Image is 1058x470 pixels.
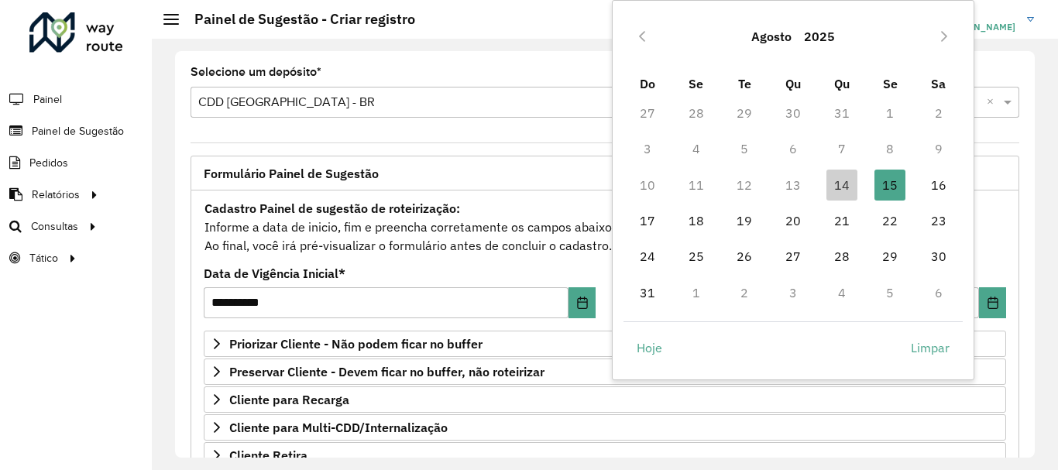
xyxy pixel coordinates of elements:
[623,332,675,363] button: Hoje
[729,205,760,236] span: 19
[769,238,818,274] td: 27
[874,170,905,201] span: 15
[720,131,769,166] td: 5
[681,205,712,236] span: 18
[915,167,964,203] td: 16
[915,203,964,238] td: 23
[866,275,915,310] td: 5
[923,205,954,236] span: 23
[229,449,307,461] span: Cliente Retira
[817,167,866,203] td: 14
[623,95,672,131] td: 27
[817,95,866,131] td: 31
[866,203,915,238] td: 22
[623,238,672,274] td: 24
[229,421,448,434] span: Cliente para Multi-CDD/Internalização
[769,131,818,166] td: 6
[31,218,78,235] span: Consultas
[923,241,954,272] span: 30
[817,203,866,238] td: 21
[915,131,964,166] td: 9
[204,264,345,283] label: Data de Vigência Inicial
[637,338,662,357] span: Hoje
[623,167,672,203] td: 10
[769,275,818,310] td: 3
[932,24,957,49] button: Next Month
[204,201,460,216] strong: Cadastro Painel de sugestão de roteirização:
[204,359,1006,385] a: Preservar Cliente - Devem ficar no buffer, não roteirizar
[874,241,905,272] span: 29
[720,167,769,203] td: 12
[623,203,672,238] td: 17
[229,393,349,406] span: Cliente para Recarga
[729,241,760,272] span: 26
[204,198,1006,256] div: Informe a data de inicio, fim e preencha corretamente os campos abaixo. Ao final, você irá pré-vi...
[632,241,663,272] span: 24
[915,275,964,310] td: 6
[883,76,898,91] span: Se
[866,167,915,203] td: 15
[778,241,809,272] span: 27
[623,275,672,310] td: 31
[915,238,964,274] td: 30
[33,91,62,108] span: Painel
[672,203,720,238] td: 18
[769,167,818,203] td: 13
[769,95,818,131] td: 30
[623,131,672,166] td: 3
[204,442,1006,468] a: Cliente Retira
[204,167,379,180] span: Formulário Painel de Sugestão
[817,131,866,166] td: 7
[866,95,915,131] td: 1
[866,238,915,274] td: 29
[834,76,850,91] span: Qu
[179,11,415,28] h2: Painel de Sugestão - Criar registro
[898,332,963,363] button: Limpar
[778,205,809,236] span: 20
[672,167,720,203] td: 11
[29,155,68,171] span: Pedidos
[191,63,321,81] label: Selecione um depósito
[817,275,866,310] td: 4
[911,338,950,357] span: Limpar
[689,76,703,91] span: Se
[569,287,596,318] button: Choose Date
[720,95,769,131] td: 29
[229,365,544,378] span: Preservar Cliente - Devem ficar no buffer, não roteirizar
[874,205,905,236] span: 22
[672,95,720,131] td: 28
[826,241,857,272] span: 28
[672,238,720,274] td: 25
[720,275,769,310] td: 2
[987,93,1000,111] span: Clear all
[817,238,866,274] td: 28
[32,187,80,203] span: Relatórios
[630,24,654,49] button: Previous Month
[29,250,58,266] span: Tático
[866,131,915,166] td: 8
[229,338,483,350] span: Priorizar Cliente - Não podem ficar no buffer
[204,386,1006,413] a: Cliente para Recarga
[32,123,124,139] span: Painel de Sugestão
[931,76,946,91] span: Sa
[769,203,818,238] td: 20
[204,331,1006,357] a: Priorizar Cliente - Não podem ficar no buffer
[681,241,712,272] span: 25
[672,131,720,166] td: 4
[915,95,964,131] td: 2
[720,238,769,274] td: 26
[632,277,663,308] span: 31
[826,170,857,201] span: 14
[204,414,1006,441] a: Cliente para Multi-CDD/Internalização
[826,205,857,236] span: 21
[632,205,663,236] span: 17
[785,76,801,91] span: Qu
[745,18,798,55] button: Choose Month
[979,287,1006,318] button: Choose Date
[738,76,751,91] span: Te
[923,170,954,201] span: 16
[720,203,769,238] td: 19
[672,275,720,310] td: 1
[798,18,841,55] button: Choose Year
[640,76,655,91] span: Do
